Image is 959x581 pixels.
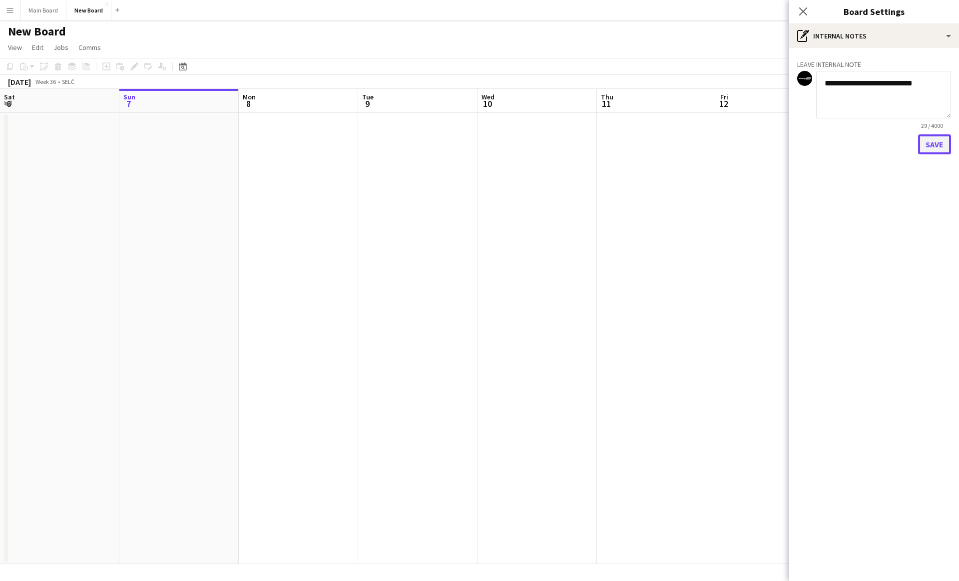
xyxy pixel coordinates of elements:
[62,78,74,85] div: SELČ
[123,92,135,101] span: Sun
[720,92,728,101] span: Fri
[32,43,43,52] span: Edit
[8,77,31,87] div: [DATE]
[28,41,47,54] a: Edit
[49,41,72,54] a: Jobs
[480,98,494,109] span: 10
[913,122,951,129] span: 29 / 4000
[362,92,374,101] span: Tue
[20,0,66,20] button: Main Board
[797,60,951,69] h3: Leave internal note
[8,43,22,52] span: View
[599,98,613,109] span: 11
[122,98,135,109] span: 7
[361,98,374,109] span: 9
[74,41,105,54] a: Comms
[4,41,26,54] a: View
[4,92,15,101] span: Sat
[243,92,256,101] span: Mon
[33,78,58,85] span: Week 36
[53,43,68,52] span: Jobs
[789,24,959,48] div: Internal notes
[789,5,959,18] h3: Board Settings
[241,98,256,109] span: 8
[2,98,15,109] span: 6
[481,92,494,101] span: Wed
[66,0,111,20] button: New Board
[719,98,728,109] span: 12
[8,24,66,39] h1: New Board
[918,134,951,154] button: Save
[601,92,613,101] span: Thu
[78,43,101,52] span: Comms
